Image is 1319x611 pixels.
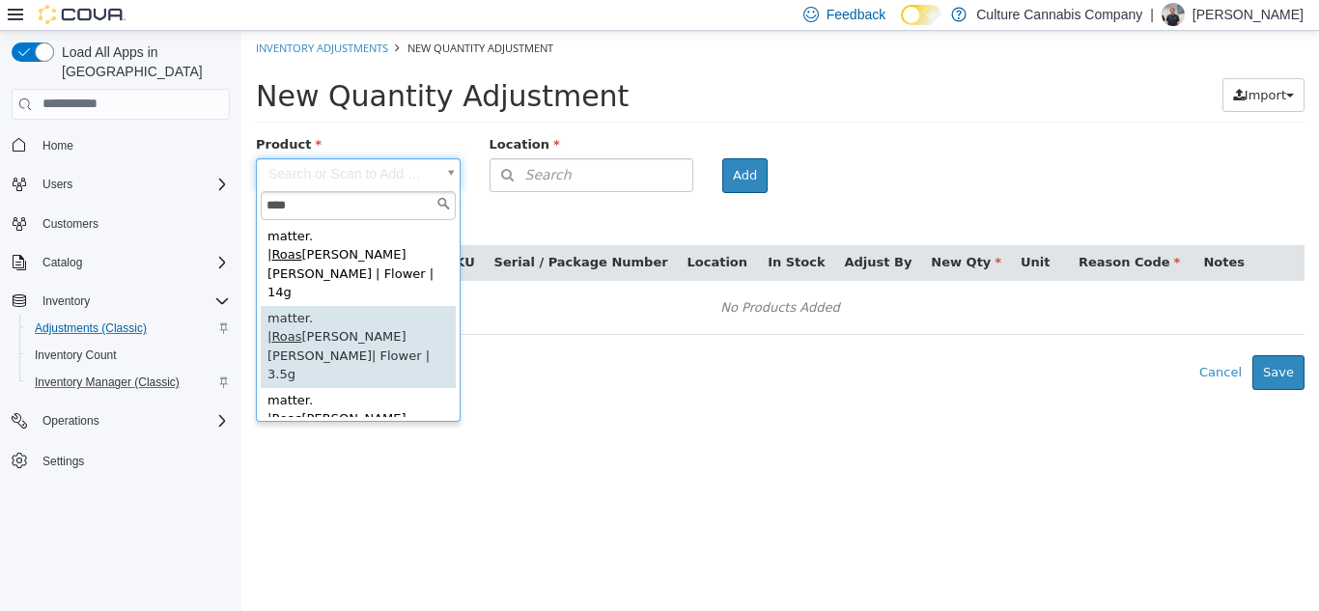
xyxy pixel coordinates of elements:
span: Catalog [35,251,230,274]
a: Customers [35,212,106,236]
a: Adjustments (Classic) [27,317,154,340]
div: matter. | [PERSON_NAME] [PERSON_NAME] | Flower | 14g [19,193,214,275]
input: Dark Mode [901,5,941,25]
span: Dark Mode [901,25,902,26]
button: Inventory [4,288,238,315]
span: Roas [30,216,60,231]
button: Catalog [4,249,238,276]
div: matter. | [PERSON_NAME] [PERSON_NAME] | Flower | 28g [19,357,214,439]
button: Customers [4,209,238,237]
button: Inventory Count [19,342,238,369]
span: Operations [35,409,230,432]
span: Roas [30,380,60,395]
button: Adjustments (Classic) [19,315,238,342]
span: Home [42,138,73,153]
span: Customers [42,216,98,232]
a: Inventory Count [27,344,125,367]
span: Settings [42,454,84,469]
span: Operations [42,413,99,429]
span: Roas [30,298,60,313]
span: Home [35,133,230,157]
button: Operations [4,407,238,434]
div: Nicholas Seaman [1162,3,1185,26]
span: Settings [35,448,230,472]
p: Culture Cannabis Company [976,3,1142,26]
p: | [1150,3,1154,26]
nav: Complex example [12,124,230,525]
button: Inventory [35,290,98,313]
img: Cova [39,5,126,24]
span: Inventory [35,290,230,313]
button: Users [4,171,238,198]
span: Adjustments (Classic) [27,317,230,340]
button: Inventory Manager (Classic) [19,369,238,396]
span: Users [42,177,72,192]
button: Operations [35,409,107,432]
span: Catalog [42,255,82,270]
a: Settings [35,450,92,473]
span: Users [35,173,230,196]
span: Customers [35,211,230,236]
span: Adjustments (Classic) [35,320,147,336]
a: Inventory Manager (Classic) [27,371,187,394]
span: Feedback [827,5,885,24]
span: Inventory Count [27,344,230,367]
button: Catalog [35,251,90,274]
span: Inventory Manager (Classic) [27,371,230,394]
a: Home [35,134,81,157]
button: Settings [4,446,238,474]
span: Inventory Count [35,347,117,363]
div: matter. | [PERSON_NAME] [PERSON_NAME]| Flower | 3.5g [19,275,214,357]
span: Load All Apps in [GEOGRAPHIC_DATA] [54,42,230,81]
span: Inventory [42,293,90,309]
button: Home [4,131,238,159]
button: Users [35,173,80,196]
span: Inventory Manager (Classic) [35,375,180,390]
p: [PERSON_NAME] [1193,3,1304,26]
